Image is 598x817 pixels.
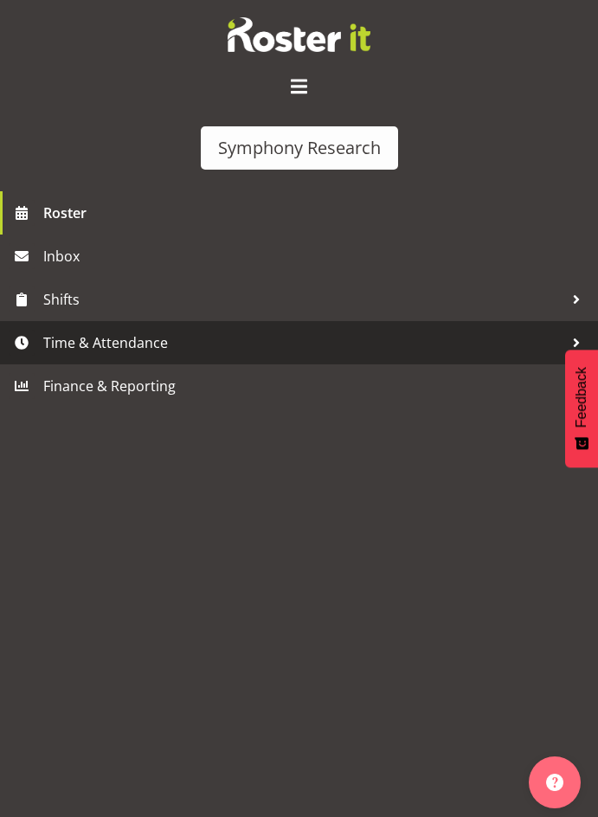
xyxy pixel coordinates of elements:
[218,135,381,161] div: Symphony Research
[43,200,589,226] span: Roster
[43,330,563,356] span: Time & Attendance
[43,286,563,312] span: Shifts
[574,367,589,428] span: Feedback
[546,774,563,791] img: help-xxl-2.png
[43,373,563,399] span: Finance & Reporting
[43,243,589,269] span: Inbox
[565,350,598,467] button: Feedback - Show survey
[228,17,370,52] img: Rosterit website logo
